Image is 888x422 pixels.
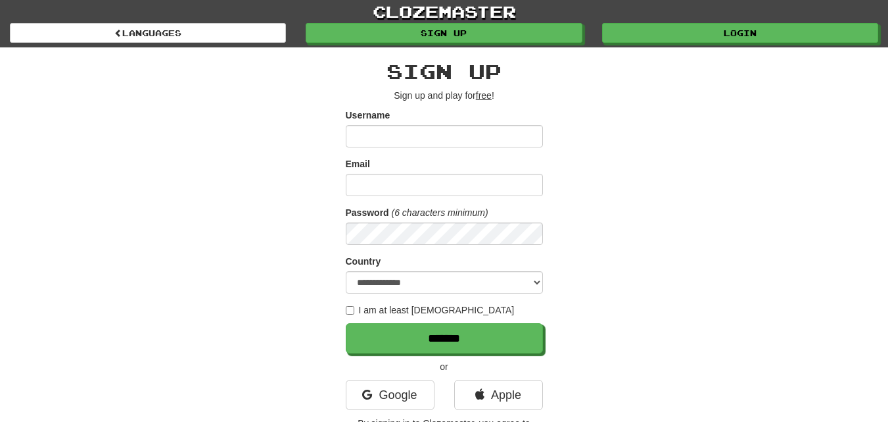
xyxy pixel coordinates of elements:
[602,23,878,43] a: Login
[476,90,492,101] u: free
[346,109,390,122] label: Username
[10,23,286,43] a: Languages
[346,255,381,268] label: Country
[346,360,543,373] p: or
[346,89,543,102] p: Sign up and play for !
[346,206,389,219] label: Password
[306,23,582,43] a: Sign up
[454,380,543,410] a: Apple
[392,207,488,218] em: (6 characters minimum)
[346,380,434,410] a: Google
[346,303,515,317] label: I am at least [DEMOGRAPHIC_DATA]
[346,61,543,82] h2: Sign up
[346,157,370,171] label: Email
[346,306,354,315] input: I am at least [DEMOGRAPHIC_DATA]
